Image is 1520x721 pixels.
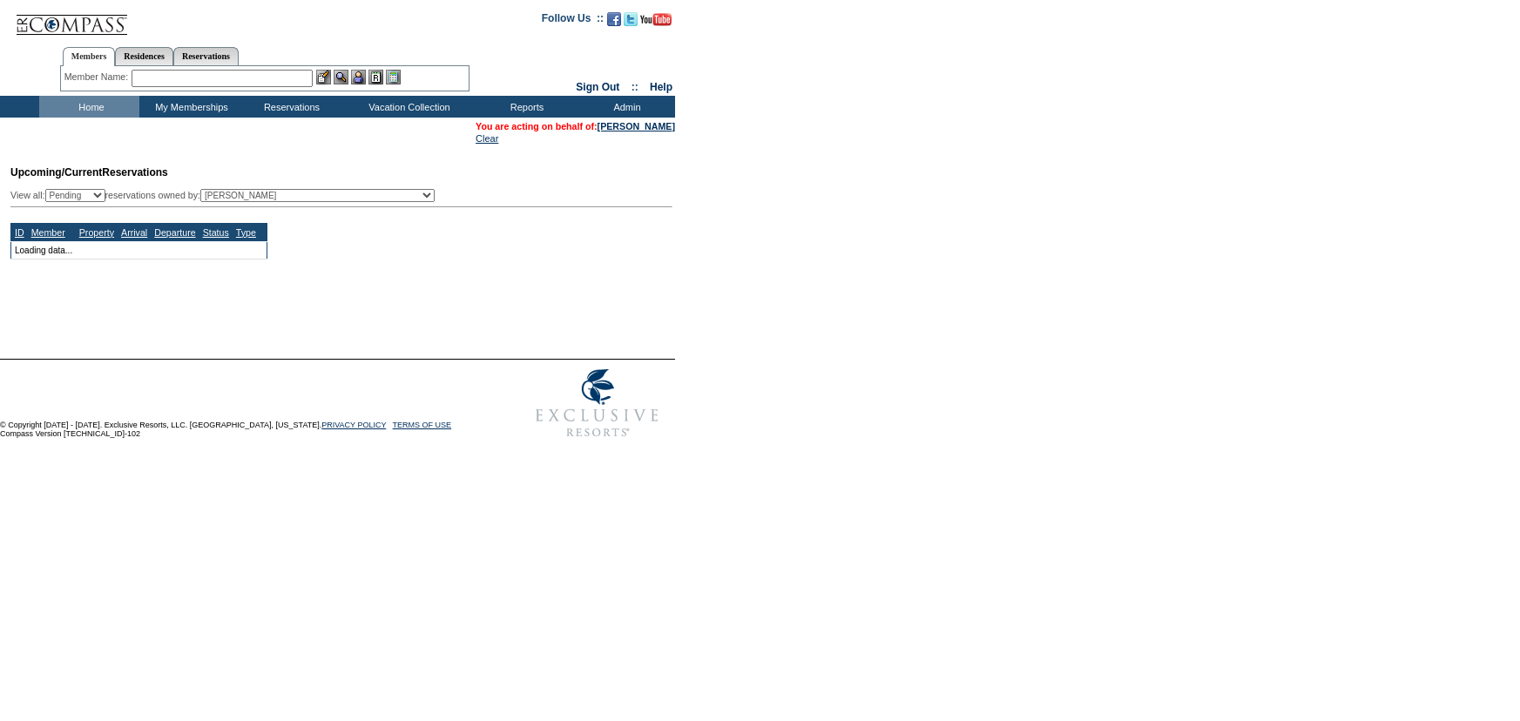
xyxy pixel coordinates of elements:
img: Impersonate [351,70,366,84]
span: Upcoming/Current [10,166,102,179]
td: Follow Us :: [542,10,604,31]
span: :: [632,81,638,93]
a: Residences [115,47,173,65]
a: Status [203,227,229,238]
td: My Memberships [139,96,240,118]
a: Member [31,227,65,238]
img: b_edit.gif [316,70,331,84]
div: Member Name: [64,70,132,84]
a: Become our fan on Facebook [607,17,621,28]
td: Vacation Collection [340,96,475,118]
td: Loading data... [11,241,267,259]
img: Subscribe to our YouTube Channel [640,13,672,26]
img: Become our fan on Facebook [607,12,621,26]
a: Members [63,47,116,66]
a: [PERSON_NAME] [598,121,675,131]
a: TERMS OF USE [393,421,452,429]
div: View all: reservations owned by: [10,189,442,202]
span: Reservations [10,166,168,179]
td: Home [39,96,139,118]
img: Follow us on Twitter [624,12,638,26]
img: Reservations [368,70,383,84]
a: Follow us on Twitter [624,17,638,28]
span: You are acting on behalf of: [476,121,675,131]
a: Arrival [121,227,147,238]
a: Type [236,227,256,238]
td: Reservations [240,96,340,118]
a: Property [79,227,114,238]
a: Help [650,81,672,93]
a: Departure [154,227,195,238]
img: b_calculator.gif [386,70,401,84]
img: View [334,70,348,84]
a: PRIVACY POLICY [321,421,386,429]
td: Admin [575,96,675,118]
td: Reports [475,96,575,118]
a: Clear [476,133,498,144]
img: Exclusive Resorts [519,360,675,447]
a: Sign Out [576,81,619,93]
a: Reservations [173,47,239,65]
a: ID [15,227,24,238]
a: Subscribe to our YouTube Channel [640,17,672,28]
